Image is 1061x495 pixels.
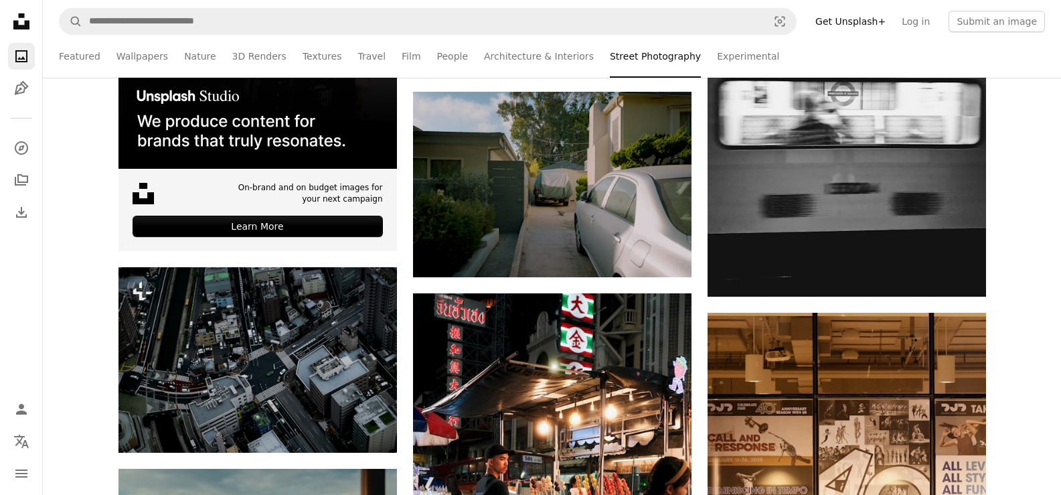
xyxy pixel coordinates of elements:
button: Submit an image [949,11,1045,32]
a: Illustrations [8,75,35,102]
button: Menu [8,460,35,487]
a: Photos [8,43,35,70]
a: Explore [8,135,35,161]
button: Visual search [764,9,796,34]
a: Film [402,35,420,78]
a: Download History [8,199,35,226]
a: Collections [8,167,35,194]
a: Nighttime street food vendors in bangkok. [413,477,691,489]
button: Search Unsplash [60,9,82,34]
a: Person blurred inside a moving train carriage. [708,87,986,99]
a: Log in / Sign up [8,396,35,423]
a: Log in [894,11,938,32]
a: Get Unsplash+ [807,11,894,32]
a: Nature [184,35,216,78]
a: Featured [59,35,100,78]
a: Architecture & Interiors [484,35,594,78]
button: Language [8,428,35,455]
a: Home — Unsplash [8,8,35,38]
form: Find visuals sitewide [59,8,797,35]
div: Learn More [133,216,383,237]
a: 3D Renders [232,35,287,78]
a: Experimental [717,35,779,78]
a: Wallpapers [116,35,168,78]
span: On-brand and on budget images for your next campaign [229,182,383,205]
a: Travel [357,35,386,78]
a: People [437,35,469,78]
img: an aerial view of a city street and buildings [118,267,397,453]
a: an aerial view of a city street and buildings [118,354,397,366]
img: file-1631678316303-ed18b8b5cb9cimage [133,183,154,204]
img: A car parked in a narrow driveway between houses. [413,92,691,277]
a: A car parked in a narrow driveway between houses. [413,178,691,190]
a: Textures [303,35,342,78]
